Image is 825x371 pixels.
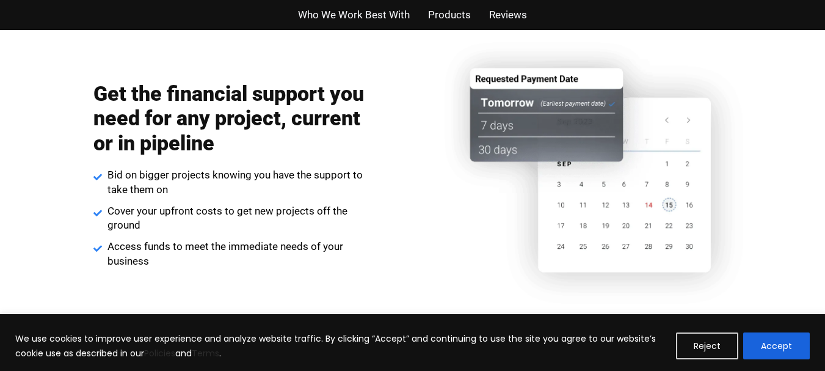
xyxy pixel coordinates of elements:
button: Reject [676,332,738,359]
span: Bid on bigger projects knowing you have the support to take them on [104,168,369,197]
a: Who We Work Best With [298,6,410,24]
p: We use cookies to improve user experience and analyze website traffic. By clicking “Accept” and c... [15,331,667,361]
h2: Get the financial support you need for any project, current or in pipeline [93,81,368,156]
a: Reviews [489,6,527,24]
button: Accept [743,332,810,359]
a: Policies [144,347,175,359]
span: Access funds to meet the immediate needs of your business [104,240,369,269]
a: Products [428,6,471,24]
span: Cover your upfront costs to get new projects off the ground [104,204,369,233]
a: Terms [192,347,219,359]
